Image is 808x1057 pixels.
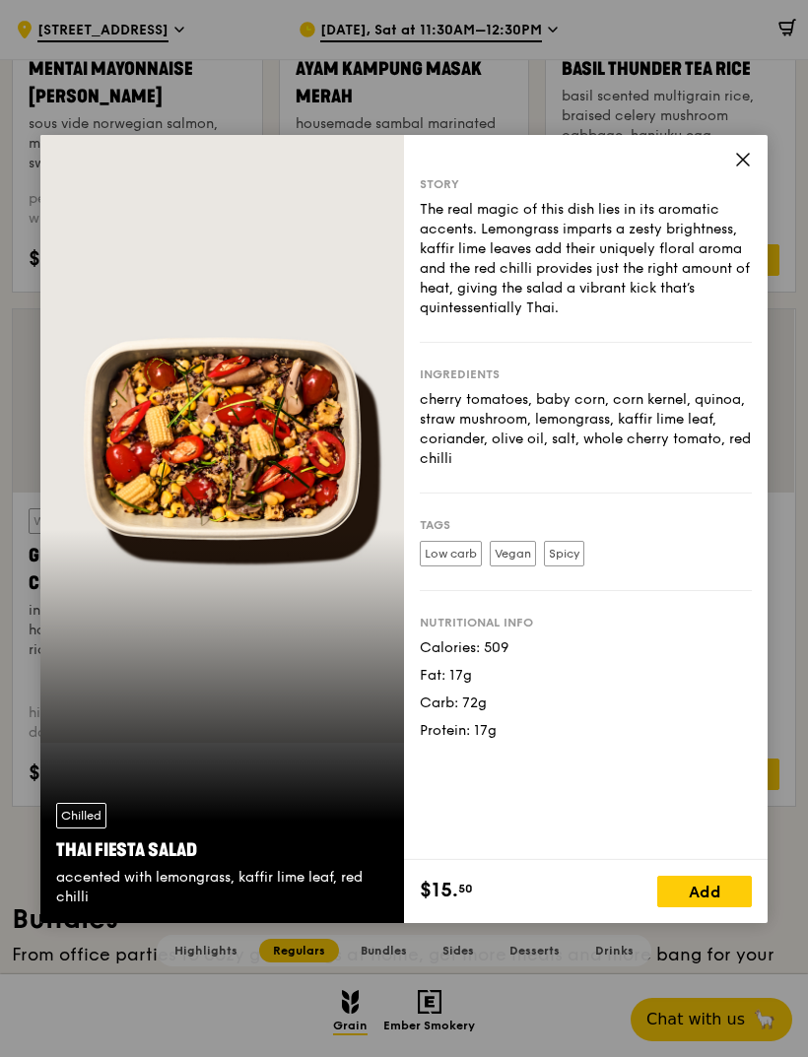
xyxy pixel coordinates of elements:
div: Thai Fiesta Salad [56,836,388,864]
div: Fat: 17g [420,666,752,686]
span: $15. [420,876,458,905]
div: Story [420,176,752,192]
span: 50 [458,881,473,896]
div: cherry tomatoes, baby corn, corn kernel, quinoa, straw mushroom, lemongrass, kaffir lime leaf, co... [420,390,752,469]
div: Add [657,876,752,907]
div: Tags [420,517,752,533]
div: Chilled [56,803,106,828]
div: Ingredients [420,366,752,382]
label: Vegan [490,541,536,566]
label: Spicy [544,541,584,566]
label: Low carb [420,541,482,566]
div: Protein: 17g [420,721,752,741]
div: Nutritional info [420,615,752,630]
div: Carb: 72g [420,694,752,713]
div: Calories: 509 [420,638,752,658]
div: The real magic of this dish lies in its aromatic accents. Lemongrass imparts a zesty brightness, ... [420,200,752,318]
div: accented with lemongrass, kaffir lime leaf, red chilli [56,868,388,907]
